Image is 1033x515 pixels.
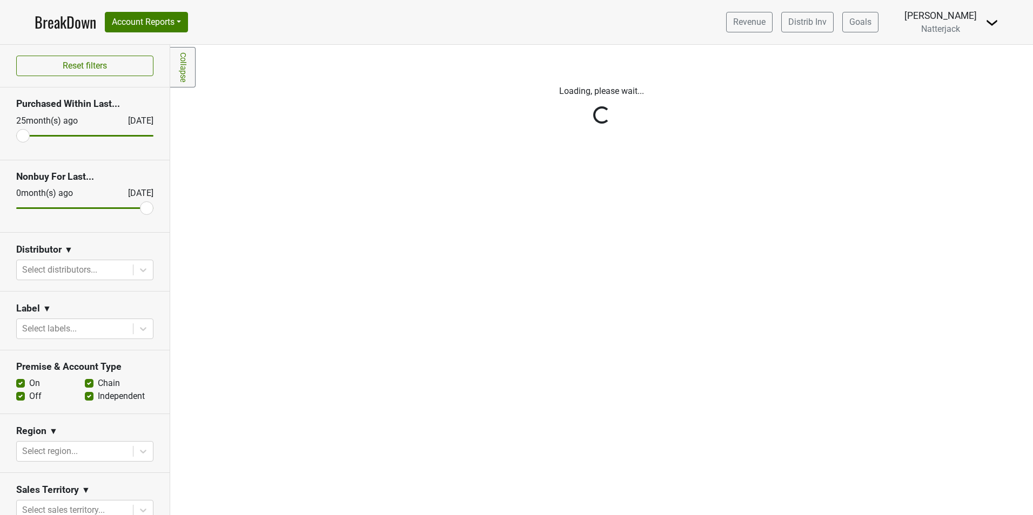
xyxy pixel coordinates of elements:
[904,9,977,23] div: [PERSON_NAME]
[781,12,834,32] a: Distrib Inv
[302,85,902,98] p: Loading, please wait...
[170,47,196,87] a: Collapse
[35,11,96,33] a: BreakDown
[921,24,960,34] span: Natterjack
[726,12,773,32] a: Revenue
[985,16,998,29] img: Dropdown Menu
[842,12,878,32] a: Goals
[105,12,188,32] button: Account Reports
